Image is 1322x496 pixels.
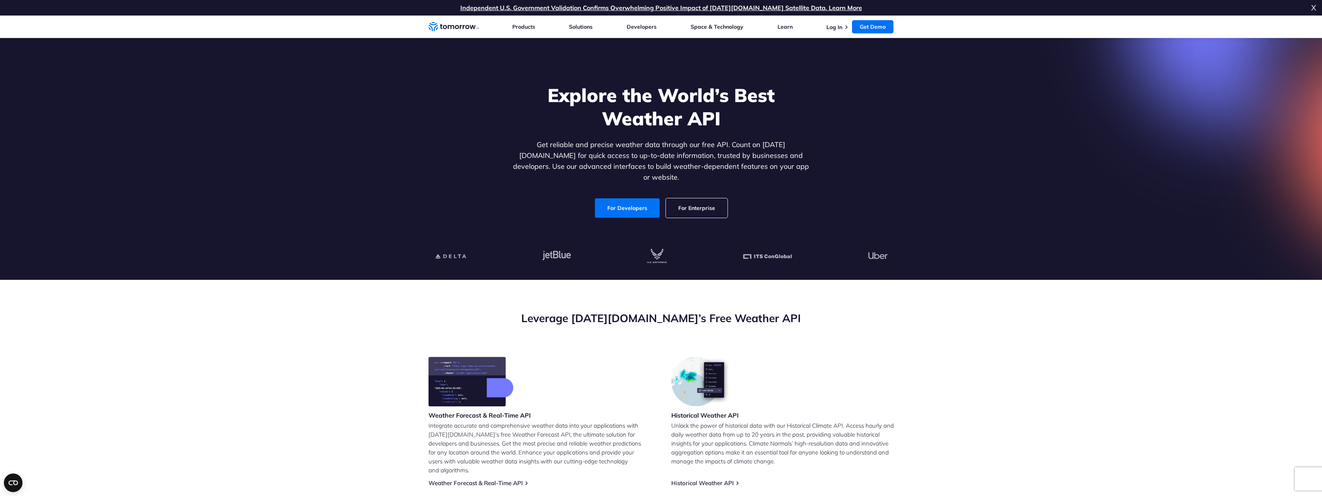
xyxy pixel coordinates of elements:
[429,411,531,420] h3: Weather Forecast & Real-Time API
[666,198,728,218] a: For Enterprise
[429,21,479,33] a: Home link
[569,23,593,30] a: Solutions
[671,421,894,466] p: Unlock the power of historical data with our Historical Climate API. Access hourly and daily weat...
[595,198,660,218] a: For Developers
[512,23,535,30] a: Products
[512,139,811,183] p: Get reliable and precise weather data through our free API. Count on [DATE][DOMAIN_NAME] for quic...
[691,23,743,30] a: Space & Technology
[460,4,862,12] a: Independent U.S. Government Validation Confirms Overwhelming Positive Impact of [DATE][DOMAIN_NAM...
[429,421,651,475] p: Integrate accurate and comprehensive weather data into your applications with [DATE][DOMAIN_NAME]...
[627,23,657,30] a: Developers
[512,83,811,130] h1: Explore the World’s Best Weather API
[671,479,734,487] a: Historical Weather API
[778,23,793,30] a: Learn
[826,24,842,31] a: Log In
[671,411,739,420] h3: Historical Weather API
[429,311,894,326] h2: Leverage [DATE][DOMAIN_NAME]’s Free Weather API
[429,479,523,487] a: Weather Forecast & Real-Time API
[4,473,22,492] button: Open CMP widget
[852,20,893,33] a: Get Demo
